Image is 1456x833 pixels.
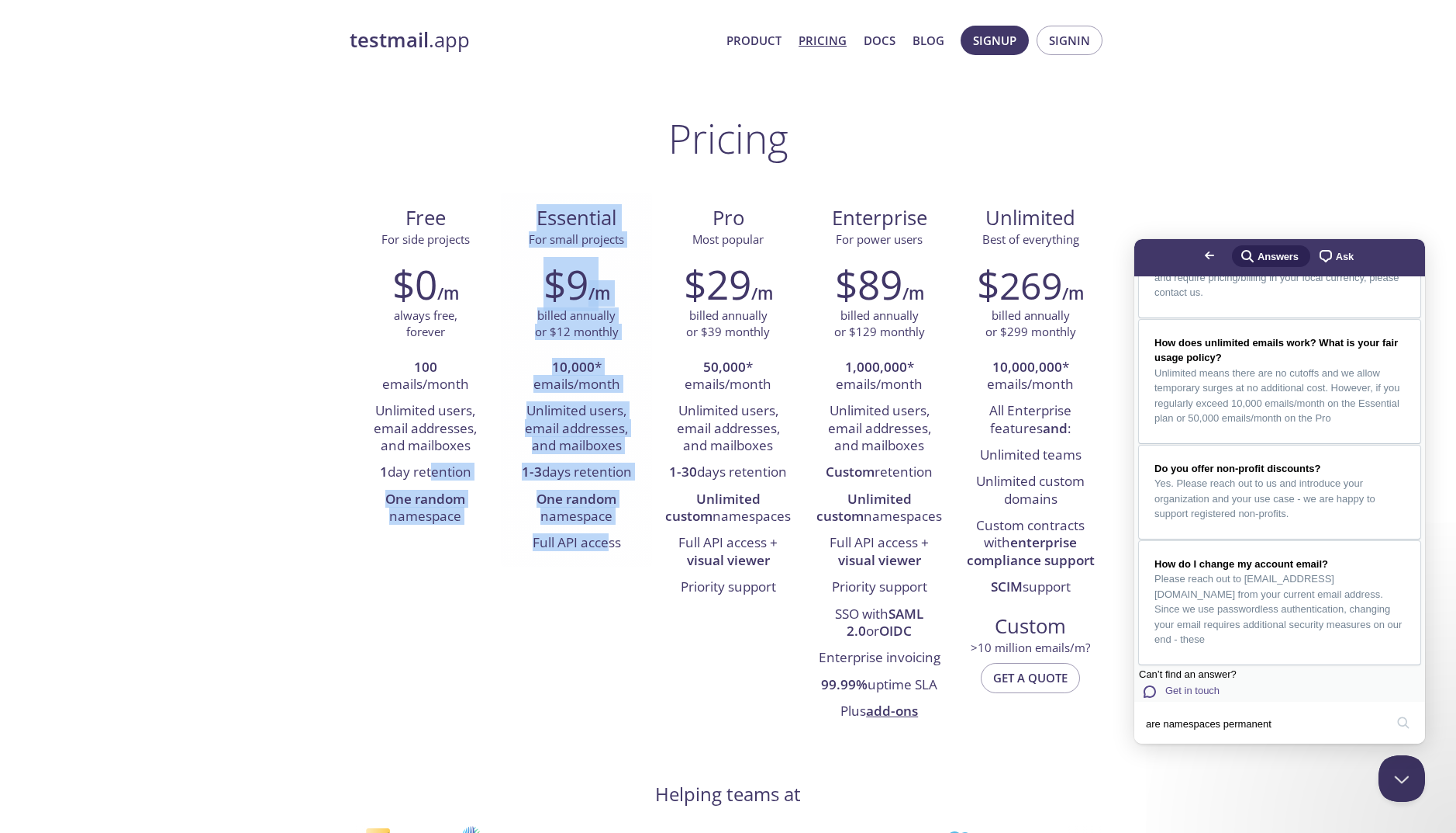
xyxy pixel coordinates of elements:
span: Free [362,205,488,231]
button: Signup [961,26,1029,55]
li: * emails/month [512,355,640,399]
li: Plus [816,699,944,725]
li: emails/month [361,355,489,399]
p: billed annually or $12 monthly [535,307,619,341]
span: Get a quote [993,668,1068,688]
li: Unlimited users, email addresses, and mailboxes [664,398,792,460]
strong: Unlimited custom [665,490,761,525]
li: Unlimited teams [967,443,1095,469]
span: Signin [1049,30,1090,50]
li: support [967,574,1095,601]
h2: $9 [543,261,588,307]
h6: /m [1062,280,1084,307]
strong: visual viewer [838,551,921,569]
li: Full API access + [664,530,792,574]
strong: and [1043,419,1068,437]
p: billed annually or $39 monthly [686,307,770,341]
h2: $0 [392,261,437,307]
li: namespace [361,487,489,531]
h6: /m [902,280,924,307]
a: Product [726,30,781,50]
span: > 10 million emails/m? [971,640,1090,655]
p: billed annually or $299 monthly [985,307,1076,341]
li: days retention [512,460,640,486]
strong: OIDC [879,622,912,640]
strong: SCIM [991,578,1023,595]
a: add-ons [866,702,918,720]
strong: Unlimited custom [816,490,912,525]
span: Unlimited [985,204,1075,231]
span: For power users [836,231,923,247]
strong: 1 [380,463,388,481]
strong: visual viewer [687,551,770,569]
li: Full API access + [816,530,944,574]
p: billed annually or $129 monthly [834,307,925,341]
h2: $ [977,261,1062,307]
li: retention [816,460,944,486]
h2: $29 [684,261,751,307]
a: Blog [913,30,944,50]
li: days retention [664,460,792,486]
strong: SAML 2.0 [847,605,923,640]
strong: 1-30 [669,463,697,481]
span: 269 [999,260,1062,311]
h2: $89 [835,261,902,307]
button: Signin [1037,26,1102,55]
li: namespaces [664,487,792,531]
li: Full API access [512,530,640,557]
strong: 1,000,000 [845,358,907,376]
strong: 100 [414,358,437,376]
span: Custom [968,613,1094,640]
strong: One random [385,490,465,508]
span: For small projects [529,231,624,247]
span: For side projects [381,231,470,247]
li: Priority support [816,574,944,601]
li: day retention [361,460,489,486]
span: Essential [513,205,640,231]
li: namespaces [816,487,944,531]
li: Priority support [664,574,792,601]
span: Most popular [692,231,764,247]
h6: /m [751,280,773,307]
li: All Enterprise features : [967,398,1095,443]
li: Enterprise invoicing [816,645,944,672]
span: Best of everything [982,231,1079,247]
strong: testmail [350,26,429,54]
li: * emails/month [967,355,1095,399]
a: Docs [864,30,895,50]
li: Unlimited users, email addresses, and mailboxes [512,398,640,460]
h1: Pricing [668,115,788,161]
a: Pricing [799,30,847,50]
strong: enterprise compliance support [967,533,1095,568]
li: Unlimited users, email addresses, and mailboxes [361,398,489,460]
li: uptime SLA [816,672,944,699]
h6: /m [588,280,610,307]
button: Get a quote [981,663,1080,692]
iframe: Help Scout Beacon - Close [1378,755,1425,802]
li: Unlimited users, email addresses, and mailboxes [816,398,944,460]
li: Custom contracts with [967,513,1095,574]
li: SSO with or [816,602,944,646]
span: Signup [973,30,1016,50]
h6: /m [437,280,459,307]
strong: 10,000 [552,358,595,376]
strong: One random [537,490,616,508]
